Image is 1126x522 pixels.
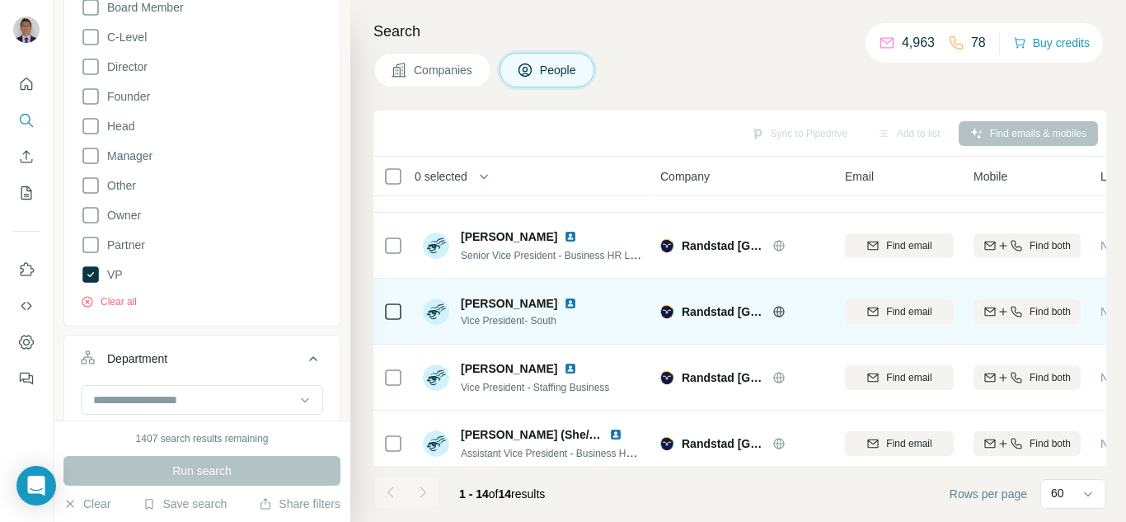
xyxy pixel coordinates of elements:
[564,297,577,310] img: LinkedIn logo
[461,360,557,377] span: [PERSON_NAME]
[886,238,931,253] span: Find email
[682,435,764,452] span: Randstad [GEOGRAPHIC_DATA]
[660,168,710,185] span: Company
[101,88,150,105] span: Founder
[13,16,40,43] img: Avatar
[459,487,545,501] span: results
[13,291,40,321] button: Use Surfe API
[1051,485,1064,501] p: 60
[101,148,152,164] span: Manager
[974,299,1081,324] button: Find both
[1030,304,1071,319] span: Find both
[101,59,148,75] span: Director
[461,428,612,441] span: [PERSON_NAME] (She/Her)
[845,299,954,324] button: Find email
[1030,238,1071,253] span: Find both
[499,487,512,501] span: 14
[540,62,578,78] span: People
[974,233,1081,258] button: Find both
[13,69,40,99] button: Quick start
[107,350,167,367] div: Department
[950,486,1027,502] span: Rows per page
[1013,31,1090,54] button: Buy credits
[13,106,40,135] button: Search
[423,364,449,391] img: Avatar
[902,33,935,53] p: 4,963
[489,487,499,501] span: of
[101,266,123,283] span: VP
[461,248,739,261] span: Senior Vice President - Business HR Leader - People & Culture
[13,255,40,285] button: Use Surfe on LinkedIn
[461,446,761,459] span: Assistant Vice President - Business HR I Head - Talent Management
[660,239,673,252] img: Logo of Randstad India
[101,207,141,223] span: Owner
[845,431,954,456] button: Find email
[423,299,449,325] img: Avatar
[682,303,764,320] span: Randstad [GEOGRAPHIC_DATA]
[16,466,56,506] div: Open Intercom Messenger
[1030,436,1071,451] span: Find both
[459,487,489,501] span: 1 - 14
[845,233,954,258] button: Find email
[974,431,1081,456] button: Find both
[974,168,1007,185] span: Mobile
[415,168,467,185] span: 0 selected
[886,304,931,319] span: Find email
[660,371,673,384] img: Logo of Randstad India
[564,230,577,243] img: LinkedIn logo
[461,313,597,328] span: Vice President- South
[423,233,449,259] img: Avatar
[886,436,931,451] span: Find email
[13,178,40,208] button: My lists
[423,430,449,457] img: Avatar
[373,20,1106,43] h4: Search
[13,364,40,393] button: Feedback
[64,339,340,385] button: Department
[414,62,474,78] span: Companies
[13,327,40,357] button: Dashboard
[845,168,874,185] span: Email
[682,237,764,254] span: Randstad [GEOGRAPHIC_DATA]
[259,496,340,512] button: Share filters
[564,362,577,375] img: LinkedIn logo
[1100,168,1124,185] span: Lists
[461,382,609,393] span: Vice President - Staffing Business
[682,369,764,386] span: Randstad [GEOGRAPHIC_DATA]
[461,295,557,312] span: [PERSON_NAME]
[13,142,40,172] button: Enrich CSV
[609,428,622,441] img: LinkedIn logo
[63,496,110,512] button: Clear
[81,294,137,309] button: Clear all
[971,33,986,53] p: 78
[886,370,931,385] span: Find email
[1030,370,1071,385] span: Find both
[136,431,269,446] div: 1407 search results remaining
[845,365,954,390] button: Find email
[101,237,145,253] span: Partner
[461,228,557,245] span: [PERSON_NAME]
[660,437,673,450] img: Logo of Randstad India
[101,177,136,194] span: Other
[974,365,1081,390] button: Find both
[660,305,673,318] img: Logo of Randstad India
[143,496,227,512] button: Save search
[101,29,147,45] span: C-Level
[101,118,134,134] span: Head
